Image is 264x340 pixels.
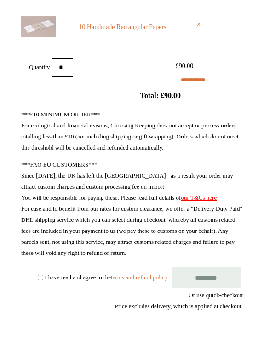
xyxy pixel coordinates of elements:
[45,274,167,281] label: I have read and agree to the
[111,274,168,281] a: terms and refund policy
[21,159,243,259] p: ***FAO EU CUSTOMERS*** Since [DATE], the UK has left the [GEOGRAPHIC_DATA] - as a result your ord...
[29,63,50,70] label: Quantity
[21,16,56,37] img: 10 Handmade Rectangular Papers
[21,290,243,312] div: Or use quick-checkout
[63,22,182,33] a: 10 Handmade Rectangular Papers
[164,61,205,72] div: £90.00
[181,194,217,201] a: our T&Cs here
[21,301,243,312] div: Price excludes delivery, which is applied at checkout.
[192,15,205,35] a: ×
[21,109,243,153] p: ***£10 MINIMUM ORDER*** For ecological and financial reasons, Choosing Keeping does not accept or...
